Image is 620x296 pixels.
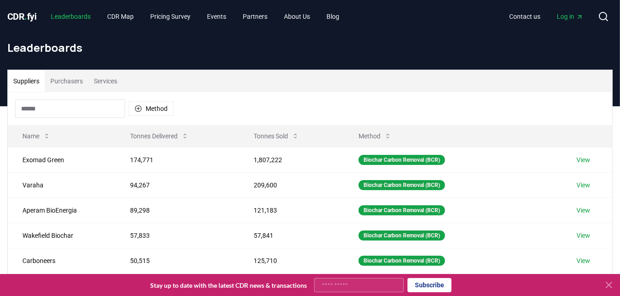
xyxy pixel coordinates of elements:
td: Varaha [8,172,115,197]
td: Aperam BioEnergia [8,197,115,223]
td: 50,515 [115,248,239,273]
button: Services [88,70,123,92]
nav: Main [44,8,347,25]
div: Biochar Carbon Removal (BCR) [359,256,445,266]
a: Leaderboards [44,8,98,25]
td: 57,833 [115,223,239,248]
button: Tonnes Delivered [123,127,196,145]
a: View [576,181,590,190]
button: Purchasers [45,70,88,92]
td: 209,600 [239,172,344,197]
a: View [576,206,590,215]
button: Tonnes Sold [246,127,306,145]
a: Log in [549,8,591,25]
a: CDR.fyi [7,10,37,23]
td: 94,267 [115,172,239,197]
a: Partners [236,8,275,25]
h1: Leaderboards [7,40,613,55]
a: View [576,231,590,240]
button: Name [15,127,58,145]
td: 1,807,222 [239,147,344,172]
a: Pricing Survey [143,8,198,25]
a: View [576,256,590,265]
td: 121,183 [239,197,344,223]
button: Method [129,101,174,116]
nav: Main [502,8,591,25]
td: Exomad Green [8,147,115,172]
span: Log in [557,12,583,21]
div: Biochar Carbon Removal (BCR) [359,230,445,241]
td: 89,298 [115,197,239,223]
a: View [576,155,590,164]
td: 174,771 [115,147,239,172]
td: 125,710 [239,248,344,273]
span: . [25,11,27,22]
a: About Us [277,8,318,25]
td: Carboneers [8,248,115,273]
button: Method [351,127,399,145]
div: Biochar Carbon Removal (BCR) [359,205,445,215]
td: Wakefield Biochar [8,223,115,248]
a: Events [200,8,234,25]
div: Biochar Carbon Removal (BCR) [359,180,445,190]
a: Contact us [502,8,548,25]
span: CDR fyi [7,11,37,22]
td: 57,841 [239,223,344,248]
div: Biochar Carbon Removal (BCR) [359,155,445,165]
button: Suppliers [8,70,45,92]
a: Blog [320,8,347,25]
a: CDR Map [100,8,141,25]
